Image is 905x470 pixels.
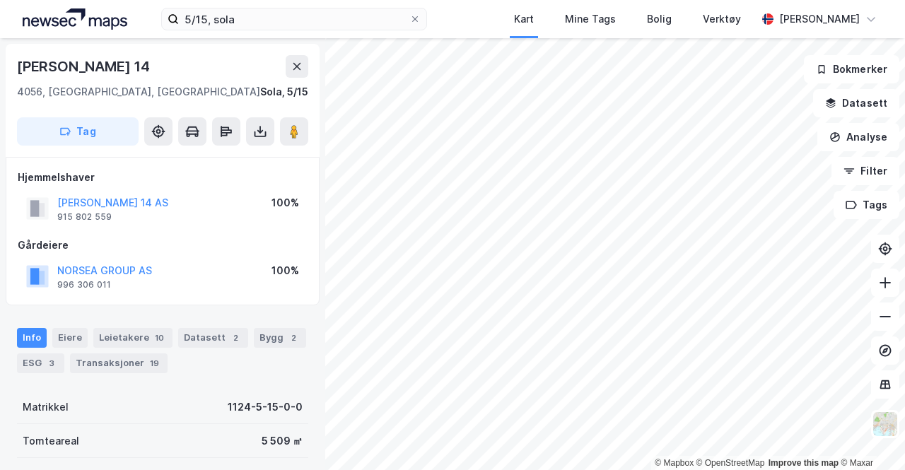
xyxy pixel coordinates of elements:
div: Info [17,328,47,348]
div: Verktøy [703,11,741,28]
button: Tags [834,191,899,219]
button: Datasett [813,89,899,117]
div: 19 [147,356,162,370]
div: Hjemmelshaver [18,169,308,186]
div: 5 509 ㎡ [262,433,303,450]
div: ESG [17,353,64,373]
div: Bygg [254,328,306,348]
div: [PERSON_NAME] 14 [17,55,153,78]
div: Datasett [178,328,248,348]
div: Eiere [52,328,88,348]
div: Kontrollprogram for chat [834,402,905,470]
div: 915 802 559 [57,211,112,223]
div: 100% [271,194,299,211]
div: Matrikkel [23,399,69,416]
div: 2 [228,331,243,345]
img: logo.a4113a55bc3d86da70a041830d287a7e.svg [23,8,127,30]
div: 2 [286,331,300,345]
div: 10 [152,331,167,345]
div: Tomteareal [23,433,79,450]
button: Tag [17,117,139,146]
div: Kart [514,11,534,28]
div: 996 306 011 [57,279,111,290]
div: Mine Tags [565,11,616,28]
div: 100% [271,262,299,279]
div: 1124-5-15-0-0 [228,399,303,416]
a: OpenStreetMap [696,458,765,468]
a: Improve this map [769,458,839,468]
div: [PERSON_NAME] [779,11,860,28]
input: Søk på adresse, matrikkel, gårdeiere, leietakere eller personer [179,8,409,30]
div: Gårdeiere [18,237,308,254]
div: Leietakere [93,328,173,348]
div: 4056, [GEOGRAPHIC_DATA], [GEOGRAPHIC_DATA] [17,83,260,100]
div: 3 [45,356,59,370]
button: Filter [831,157,899,185]
div: Bolig [647,11,672,28]
button: Analyse [817,123,899,151]
iframe: Chat Widget [834,402,905,470]
div: Sola, 5/15 [260,83,308,100]
div: Transaksjoner [70,353,168,373]
a: Mapbox [655,458,694,468]
button: Bokmerker [804,55,899,83]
